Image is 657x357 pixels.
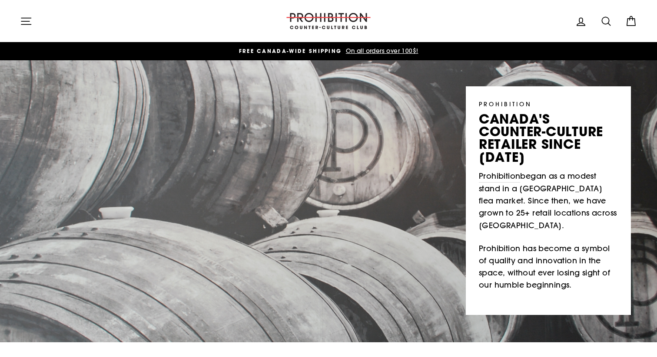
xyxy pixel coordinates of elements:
[479,170,520,183] a: Prohibition
[479,242,618,291] p: Prohibition has become a symbol of quality and innovation in the space, without ever losing sight...
[285,13,372,29] img: PROHIBITION COUNTER-CULTURE CLUB
[344,47,418,55] span: On all orders over 100$!
[479,113,618,164] p: canada's counter-culture retailer since [DATE]
[479,170,618,232] p: began as a modest stand in a [GEOGRAPHIC_DATA] flea market. Since then, we have grown to 25+ reta...
[239,47,342,55] span: FREE CANADA-WIDE SHIPPING
[22,46,635,56] a: FREE CANADA-WIDE SHIPPING On all orders over 100$!
[479,99,618,108] p: PROHIBITION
